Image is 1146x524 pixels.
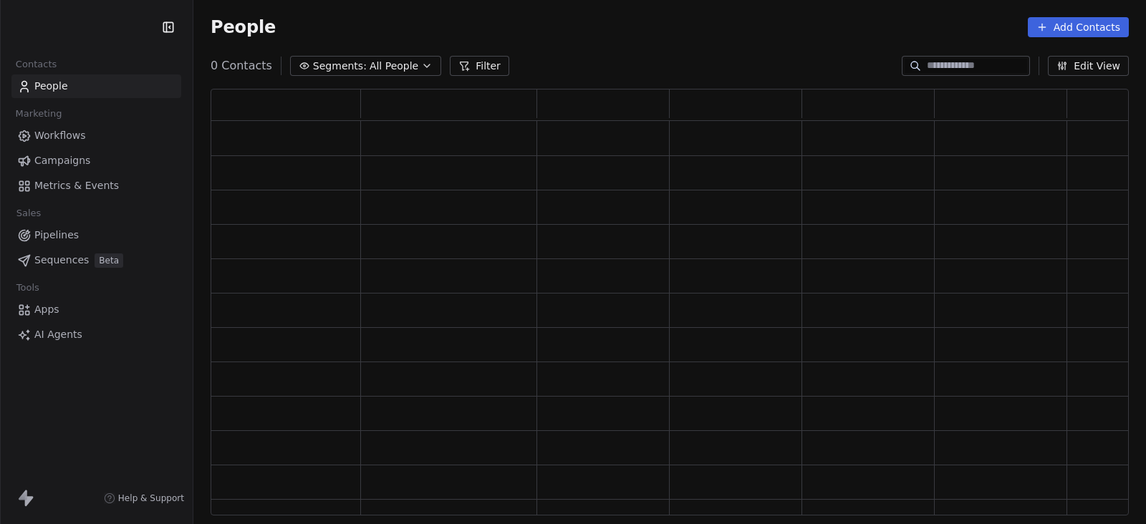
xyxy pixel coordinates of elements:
span: Campaigns [34,153,90,168]
a: Workflows [11,124,181,147]
span: Sequences [34,253,89,268]
button: Edit View [1048,56,1129,76]
span: Pipelines [34,228,79,243]
a: Apps [11,298,181,321]
span: All People [370,59,418,74]
span: Workflows [34,128,86,143]
span: Sales [10,203,47,224]
span: Segments: [313,59,367,74]
a: AI Agents [11,323,181,346]
span: People [34,79,68,94]
span: 0 Contacts [211,57,272,74]
span: Apps [34,302,59,317]
span: Marketing [9,103,68,125]
a: People [11,74,181,98]
a: Metrics & Events [11,174,181,198]
span: Tools [10,277,45,299]
a: Campaigns [11,149,181,173]
span: AI Agents [34,327,82,342]
span: Help & Support [118,493,184,504]
a: Help & Support [104,493,184,504]
span: Contacts [9,54,63,75]
span: Beta [95,253,123,268]
button: Filter [450,56,509,76]
button: Add Contacts [1028,17,1129,37]
a: Pipelines [11,223,181,247]
span: People [211,16,276,38]
span: Metrics & Events [34,178,119,193]
a: SequencesBeta [11,248,181,272]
